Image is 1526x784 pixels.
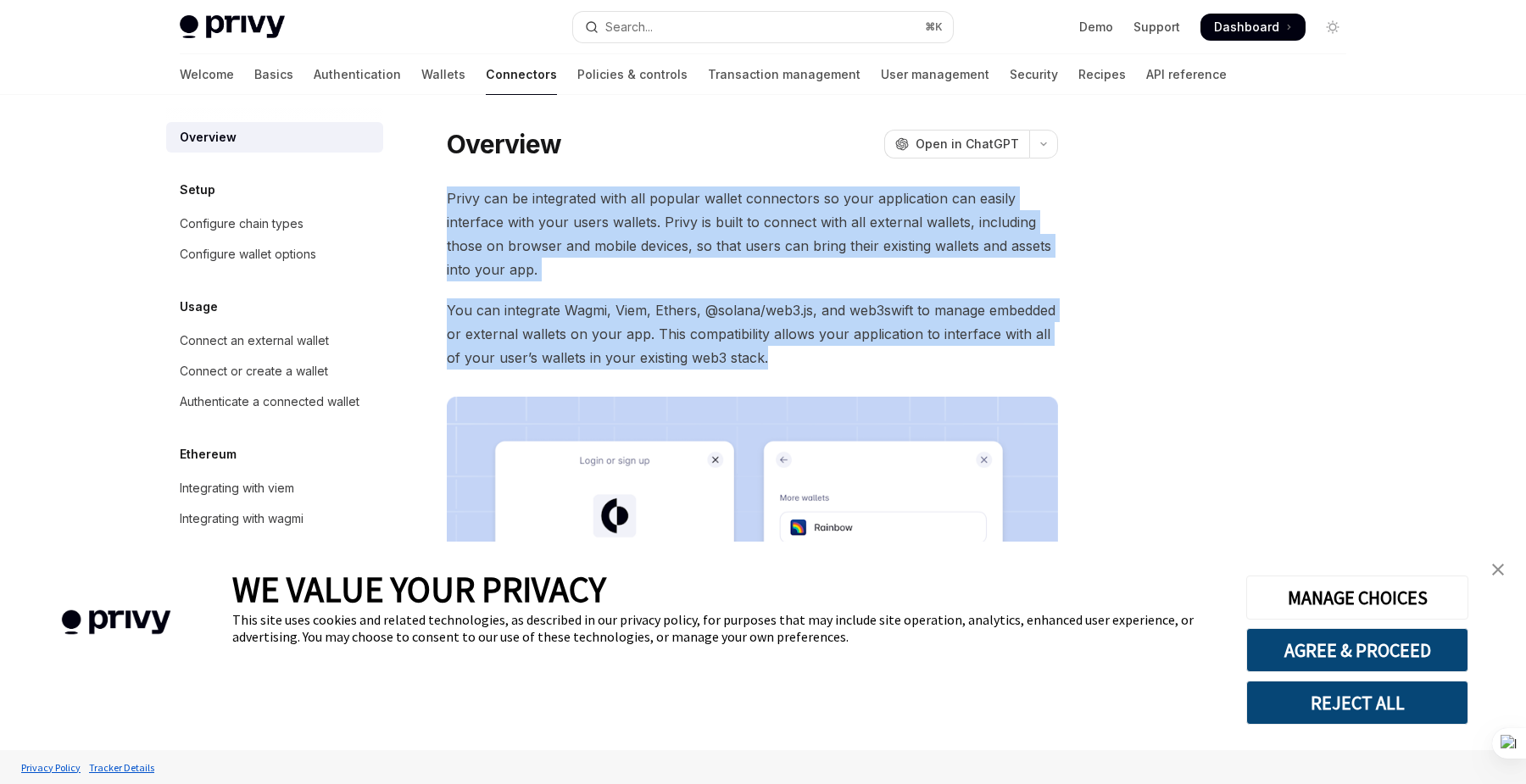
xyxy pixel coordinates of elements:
[1481,553,1515,587] a: close banner
[166,534,383,564] a: Integrating with ethers
[232,611,1221,645] div: This site uses cookies and related technologies, as described in our privacy policy, for purposes...
[25,586,207,659] img: company logo
[1246,681,1468,725] button: REJECT ALL
[180,539,304,559] div: Integrating with ethers
[1246,628,1468,672] button: AGREE & PROCEED
[1146,54,1227,95] a: API reference
[180,478,294,498] div: Integrating with viem
[447,186,1058,281] span: Privy can be integrated with all popular wallet connectors so your application can easily interfa...
[180,214,304,234] div: Configure chain types
[180,444,237,464] h5: Ethereum
[1010,54,1058,95] a: Security
[925,20,943,34] span: ⌘ K
[884,130,1029,158] button: Open in ChatGPT
[708,54,860,95] a: Transaction management
[180,392,359,412] div: Authenticate a connected wallet
[166,386,383,417] a: Authenticate a connected wallet
[421,54,465,95] a: Wallets
[1214,19,1279,36] span: Dashboard
[1200,14,1306,41] a: Dashboard
[486,54,557,95] a: Connectors
[180,361,328,381] div: Connect or create a wallet
[180,297,218,317] h5: Usage
[180,15,285,39] img: light logo
[447,298,1058,370] span: You can integrate Wagmi, Viem, Ethers, @solana/web3.js, and web3swift to manage embedded or exter...
[1079,19,1113,36] a: Demo
[1319,14,1346,41] button: Toggle dark mode
[1078,54,1126,95] a: Recipes
[254,54,293,95] a: Basics
[916,136,1019,153] span: Open in ChatGPT
[180,509,304,529] div: Integrating with wagmi
[17,753,85,782] a: Privacy Policy
[573,12,953,42] button: Open search
[1133,19,1180,36] a: Support
[166,503,383,534] a: Integrating with wagmi
[577,54,688,95] a: Policies & controls
[881,54,989,95] a: User management
[605,17,653,37] div: Search...
[166,356,383,386] a: Connect or create a wallet
[1492,564,1504,575] img: close banner
[180,54,234,95] a: Welcome
[85,753,159,782] a: Tracker Details
[166,122,383,153] a: Overview
[180,331,329,351] div: Connect an external wallet
[166,325,383,356] a: Connect an external wallet
[166,473,383,503] a: Integrating with viem
[166,209,383,239] a: Configure chain types
[180,180,215,200] h5: Setup
[180,127,237,147] div: Overview
[1246,575,1468,620] button: MANAGE CHOICES
[232,567,606,611] span: WE VALUE YOUR PRIVACY
[166,239,383,270] a: Configure wallet options
[447,129,561,159] h1: Overview
[180,244,316,264] div: Configure wallet options
[314,54,401,95] a: Authentication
